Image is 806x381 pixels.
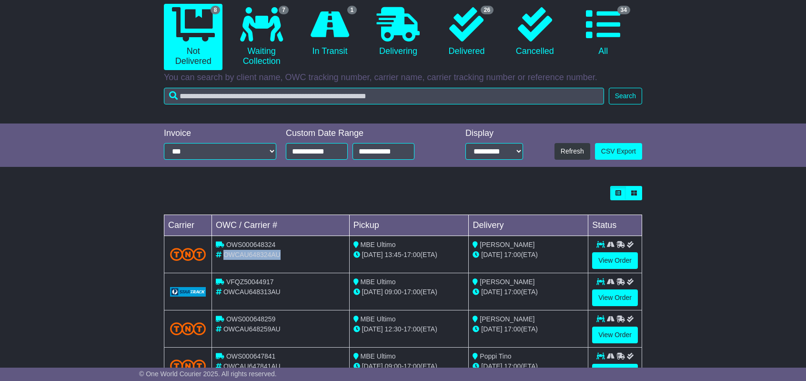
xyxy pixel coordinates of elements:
span: [PERSON_NAME] [480,278,534,286]
span: 13:45 [385,251,402,258]
button: Search [609,88,642,104]
div: Invoice [164,128,276,139]
span: OWS000647841 [226,352,276,360]
img: TNT_Domestic.png [170,360,206,372]
span: 1 [347,6,357,14]
div: - (ETA) [353,361,465,371]
span: OWS000648324 [226,241,276,248]
span: [PERSON_NAME] [480,241,534,248]
span: [DATE] [481,325,502,333]
td: Status [588,215,642,236]
span: 17:00 [504,288,521,296]
div: (ETA) [473,361,584,371]
span: [DATE] [362,362,383,370]
span: MBE Ultimo [361,352,396,360]
span: © One World Courier 2025. All rights reserved. [139,370,277,378]
span: 09:00 [385,288,402,296]
img: TNT_Domestic.png [170,248,206,261]
span: 09:00 [385,362,402,370]
div: - (ETA) [353,287,465,297]
span: 17:00 [403,325,420,333]
span: 17:00 [504,251,521,258]
div: Display [465,128,523,139]
div: (ETA) [473,287,584,297]
td: Pickup [349,215,469,236]
div: (ETA) [473,250,584,260]
span: OWCAU647841AU [223,362,281,370]
a: 34 All [574,4,633,60]
span: MBE Ultimo [361,241,396,248]
span: OWCAU648259AU [223,325,281,333]
td: OWC / Carrier # [212,215,350,236]
div: (ETA) [473,324,584,334]
span: OWCAU648313AU [223,288,281,296]
a: View Order [592,252,638,269]
span: MBE Ultimo [361,315,396,323]
span: [DATE] [481,251,502,258]
span: [DATE] [362,288,383,296]
img: GetCarrierServiceLogo [170,287,206,297]
span: 26 [481,6,494,14]
div: - (ETA) [353,324,465,334]
span: [DATE] [362,325,383,333]
div: - (ETA) [353,250,465,260]
a: CSV Export [595,143,642,160]
span: [PERSON_NAME] [480,315,534,323]
p: You can search by client name, OWC tracking number, carrier name, carrier tracking number or refe... [164,72,642,83]
a: View Order [592,364,638,381]
span: [DATE] [362,251,383,258]
span: 17:00 [403,251,420,258]
img: TNT_Domestic.png [170,322,206,335]
span: 34 [617,6,630,14]
td: Delivery [469,215,588,236]
a: 1 In Transit [301,4,359,60]
span: 17:00 [504,325,521,333]
a: View Order [592,289,638,306]
div: Custom Date Range [286,128,439,139]
span: 12:30 [385,325,402,333]
span: 17:00 [403,362,420,370]
a: 26 Delivered [437,4,496,60]
span: 17:00 [403,288,420,296]
span: 8 [211,6,221,14]
a: 7 Waiting Collection [232,4,291,70]
a: Delivering [369,4,427,60]
span: MBE Ultimo [361,278,396,286]
span: VFQZ50044917 [226,278,274,286]
td: Carrier [164,215,212,236]
span: Poppi Tino [480,352,511,360]
button: Refresh [554,143,590,160]
span: OWCAU648324AU [223,251,281,258]
span: 17:00 [504,362,521,370]
span: 7 [279,6,289,14]
a: Cancelled [505,4,564,60]
span: [DATE] [481,288,502,296]
span: [DATE] [481,362,502,370]
a: 8 Not Delivered [164,4,222,70]
span: OWS000648259 [226,315,276,323]
a: View Order [592,327,638,343]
